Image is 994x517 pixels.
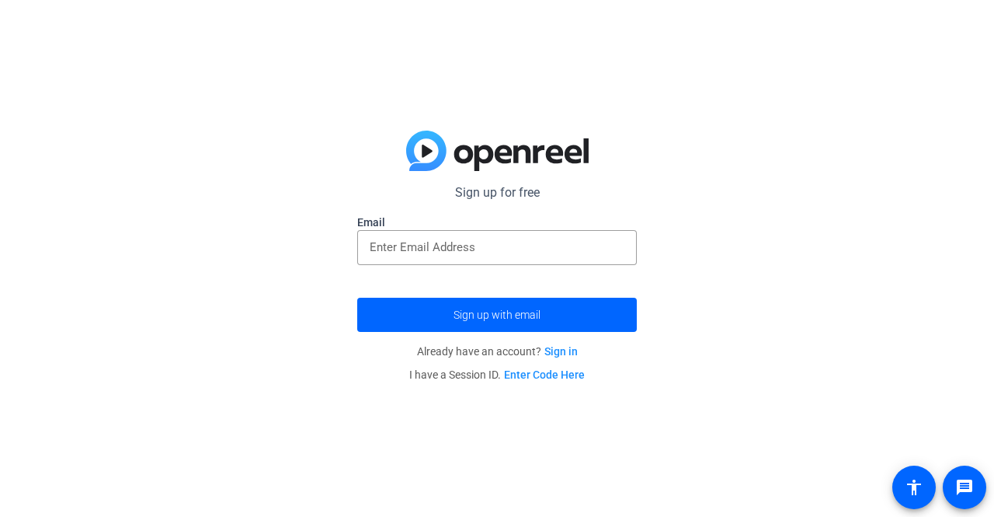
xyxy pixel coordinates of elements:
img: blue-gradient.svg [406,131,589,171]
a: Sign in [544,345,578,358]
mat-icon: accessibility [905,478,923,497]
input: Enter Email Address [370,238,624,257]
button: Sign up with email [357,298,637,332]
span: I have a Session ID. [409,369,585,381]
p: Sign up for free [357,183,637,202]
label: Email [357,215,637,230]
span: Already have an account? [417,345,578,358]
mat-icon: message [955,478,974,497]
a: Enter Code Here [504,369,585,381]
